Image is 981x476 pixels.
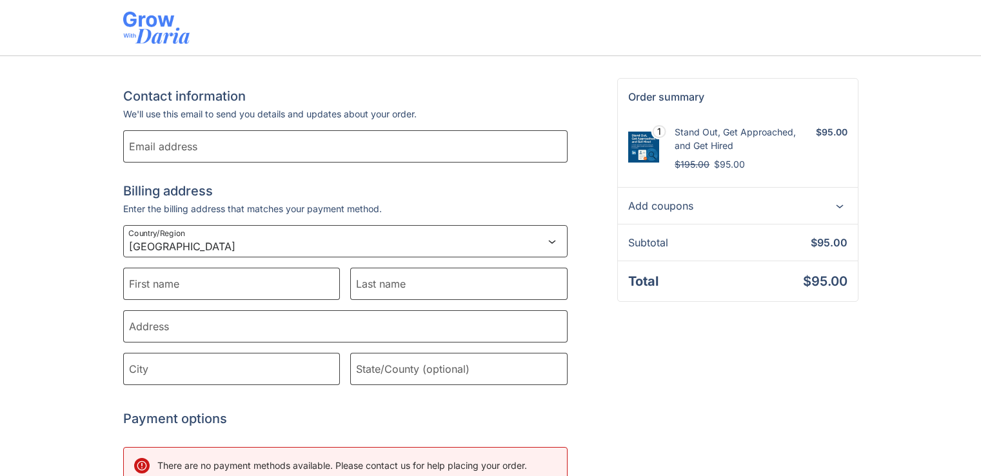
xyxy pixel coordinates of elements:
[811,235,847,250] span: $95.00
[129,361,148,377] label: City
[129,319,169,334] label: Address
[816,126,847,137] span: $95.00
[628,132,659,163] img: Stand Out, Get Approached, and Get Hired​
[123,88,568,104] h2: Contact information
[675,125,808,152] h3: Stand Out, Get Approached, and Get Hired​
[628,89,857,104] p: Order summary
[123,130,568,163] input: Email address
[123,353,341,385] input: City
[350,353,568,385] input: State/County (optional)
[123,268,341,300] input: First name
[356,361,470,377] label: State/County (optional)
[628,235,810,250] span: Subtotal
[123,204,568,215] p: Enter the billing address that matches your payment method.
[123,109,568,120] p: We'll use this email to send you details and updates about your order.
[129,276,179,292] label: First name
[675,159,709,170] del: $195.00
[657,127,661,136] span: 1
[350,268,568,300] input: Last name
[356,276,406,292] label: Last name
[123,411,568,426] h2: Payment options
[128,228,185,238] label: Country/Region
[628,198,847,213] div: Add coupons
[123,183,568,199] h2: Billing address
[714,159,745,170] ins: $95.00
[129,139,197,154] label: Email address
[628,272,802,291] span: Total
[157,459,557,472] div: There are no payment methods available. Please contact us for help placing your order.
[123,310,568,342] input: Address
[803,273,847,289] span: $95.00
